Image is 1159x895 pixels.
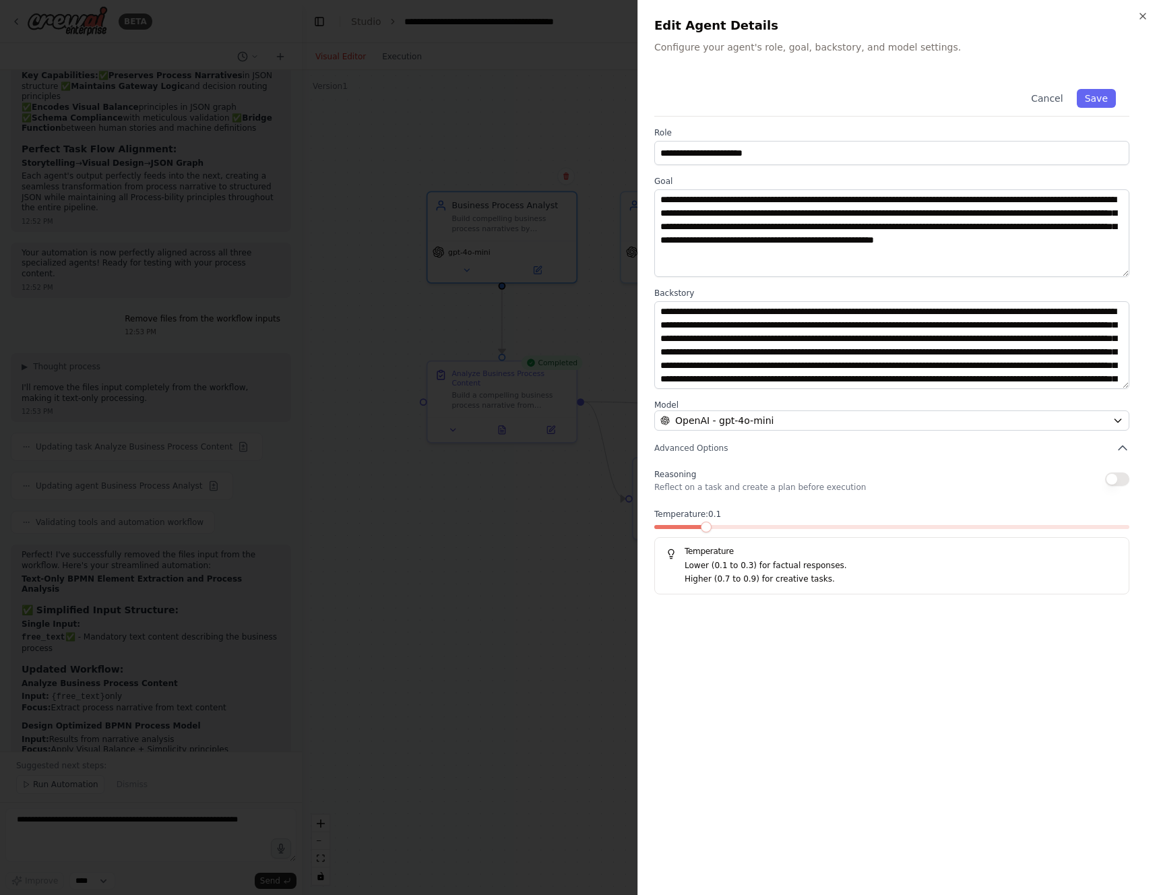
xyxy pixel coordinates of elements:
span: Temperature: 0.1 [654,509,721,520]
h2: Edit Agent Details [654,16,1143,35]
span: OpenAI - gpt-4o-mini [675,414,774,427]
button: Advanced Options [654,441,1129,455]
p: Configure your agent's role, goal, backstory, and model settings. [654,40,1143,54]
p: Reflect on a task and create a plan before execution [654,482,866,493]
label: Goal [654,176,1129,187]
button: OpenAI - gpt-4o-mini [654,410,1129,431]
p: Lower (0.1 to 0.3) for factual responses. [685,559,1118,573]
label: Model [654,400,1129,410]
label: Role [654,127,1129,138]
button: Cancel [1023,89,1071,108]
span: Reasoning [654,470,696,479]
label: Backstory [654,288,1129,299]
p: Higher (0.7 to 0.9) for creative tasks. [685,573,1118,586]
span: Advanced Options [654,443,728,454]
button: Save [1077,89,1116,108]
h5: Temperature [666,546,1118,557]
